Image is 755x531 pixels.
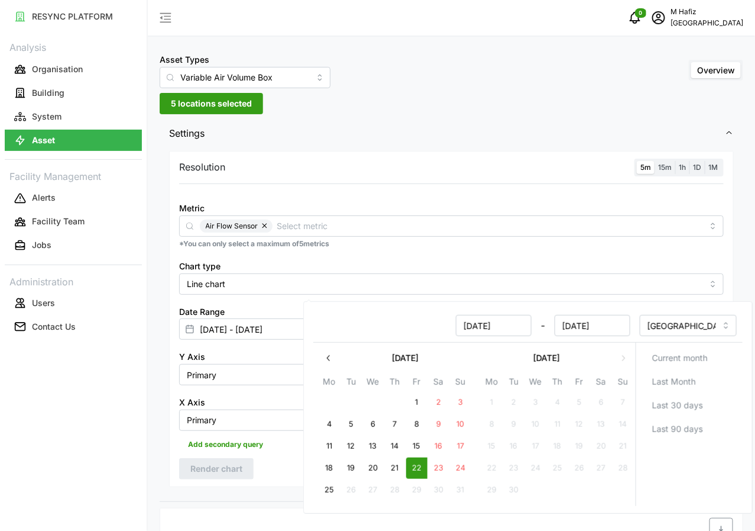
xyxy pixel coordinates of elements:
th: Su [449,375,471,392]
button: 31 August 2025 [449,479,471,501]
span: Last Month [652,372,695,392]
button: 16 September 2025 [503,436,524,457]
button: Render chart [179,458,254,479]
button: 25 September 2025 [546,458,568,479]
span: Render chart [190,459,242,479]
button: Organisation [5,59,142,80]
button: 1 August 2025 [406,392,427,413]
p: *You can only select a maximum of 5 metrics [179,239,724,249]
span: 5m [640,163,651,172]
button: 28 August 2025 [384,479,405,501]
button: 24 September 2025 [524,458,546,479]
a: Organisation [5,57,142,81]
button: 8 September 2025 [481,414,502,435]
th: We [362,375,384,392]
button: schedule [647,6,670,30]
button: 30 August 2025 [427,479,449,501]
a: Users [5,291,142,315]
a: Jobs [5,234,142,258]
div: Select date range [303,301,753,514]
input: Select X axis [179,410,724,431]
p: Administration [5,272,142,289]
a: Asset [5,128,142,152]
button: 4 September 2025 [546,392,568,413]
button: 15 September 2025 [481,436,502,457]
button: 9 August 2025 [427,414,449,435]
button: 17 September 2025 [524,436,546,457]
button: 24 August 2025 [449,458,471,479]
th: Su [612,375,634,392]
button: 29 September 2025 [481,479,502,501]
button: 23 August 2025 [427,458,449,479]
button: Last 30 days [640,395,738,416]
th: Tu [503,375,524,392]
button: [DATE] [339,347,471,369]
input: Select date range [179,318,357,340]
p: Organisation [32,63,83,75]
button: Alerts [5,188,142,209]
button: 25 August 2025 [318,479,339,501]
button: Current month [640,347,738,369]
p: [GEOGRAPHIC_DATA] [670,18,743,29]
p: Contact Us [32,321,76,333]
button: Add secondary query [179,436,272,453]
th: Fr [568,375,590,392]
button: 29 August 2025 [406,479,427,501]
label: X Axis [179,396,205,409]
input: Select chart type [179,273,724,295]
button: System [5,106,142,127]
button: 8 August 2025 [406,414,427,435]
p: Analysis [5,38,142,55]
button: 6 September 2025 [590,392,611,413]
button: 30 September 2025 [503,479,524,501]
span: Last 90 days [652,419,702,439]
button: 14 August 2025 [384,436,405,457]
input: Select Y axis [179,364,724,385]
button: 20 August 2025 [362,458,383,479]
button: 12 September 2025 [568,414,589,435]
a: Building [5,81,142,105]
a: Facility Team [5,210,142,234]
th: Tu [340,375,362,392]
button: Last 90 days [640,419,738,440]
button: 3 September 2025 [524,392,546,413]
span: 1M [708,163,718,172]
button: Jobs [5,235,142,256]
button: 21 September 2025 [612,436,633,457]
p: Resolution [179,160,225,175]
button: Users [5,292,142,314]
label: Date Range [179,305,225,318]
button: 7 August 2025 [384,414,405,435]
button: Last Month [640,371,738,392]
button: 27 September 2025 [590,458,611,479]
button: Building [5,82,142,104]
button: 23 September 2025 [503,458,524,479]
button: RESYNC PLATFORM [5,6,142,27]
div: - [319,315,630,336]
a: RESYNC PLATFORM [5,5,142,28]
button: 5 September 2025 [568,392,589,413]
button: 15 August 2025 [406,436,427,457]
button: 5 August 2025 [340,414,361,435]
button: Asset [5,130,142,151]
button: 11 August 2025 [318,436,339,457]
button: 21 August 2025 [384,458,405,479]
th: Fr [406,375,427,392]
p: Facility Management [5,167,142,184]
label: Metric [179,202,205,215]
th: Mo [481,375,503,392]
a: Alerts [5,186,142,210]
button: 26 August 2025 [340,479,361,501]
button: 14 September 2025 [612,414,633,435]
button: 2 September 2025 [503,392,524,413]
button: 26 September 2025 [568,458,589,479]
button: 10 September 2025 [524,414,546,435]
button: 5 locations selected [160,93,263,114]
span: Air Flow Sensor [206,220,258,233]
th: Th [546,375,568,392]
span: 15m [658,163,672,172]
button: 16 August 2025 [427,436,449,457]
button: 10 August 2025 [449,414,471,435]
a: Contact Us [5,315,142,339]
th: Sa [427,375,449,392]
